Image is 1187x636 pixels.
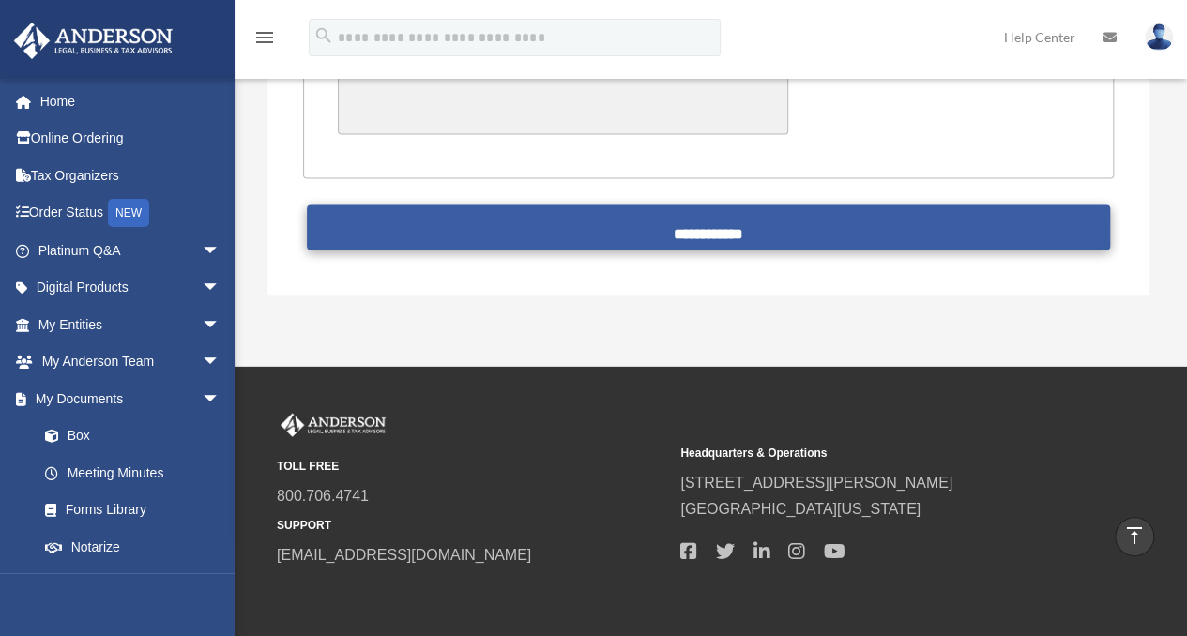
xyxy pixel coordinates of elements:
a: [EMAIL_ADDRESS][DOMAIN_NAME] [277,546,531,562]
span: arrow_drop_down [202,232,239,270]
a: My Documentsarrow_drop_down [13,380,249,417]
a: Online Ordering [13,120,249,158]
small: SUPPORT [277,515,667,535]
a: Meeting Minutes [26,454,239,492]
a: 800.706.4741 [277,487,369,503]
img: Anderson Advisors Platinum Portal [277,413,389,437]
img: Anderson Advisors Platinum Portal [8,23,178,59]
img: User Pic [1145,23,1173,51]
i: vertical_align_top [1123,524,1146,547]
a: Notarize [26,528,249,566]
a: Digital Productsarrow_drop_down [13,269,249,307]
a: [STREET_ADDRESS][PERSON_NAME] [680,474,952,490]
a: My Entitiesarrow_drop_down [13,306,249,343]
a: menu [253,33,276,49]
small: TOLL FREE [277,456,667,476]
span: arrow_drop_down [202,380,239,418]
a: Online Learningarrow_drop_down [13,566,249,603]
span: arrow_drop_down [202,269,239,308]
span: arrow_drop_down [202,306,239,344]
a: vertical_align_top [1115,517,1154,556]
span: arrow_drop_down [202,566,239,604]
small: Headquarters & Operations [680,443,1071,462]
i: search [313,25,334,46]
span: arrow_drop_down [202,343,239,382]
a: [GEOGRAPHIC_DATA][US_STATE] [680,500,921,516]
a: Platinum Q&Aarrow_drop_down [13,232,249,269]
a: Home [13,83,249,120]
div: NEW [108,199,149,227]
a: My Anderson Teamarrow_drop_down [13,343,249,381]
i: menu [253,26,276,49]
a: Tax Organizers [13,157,249,194]
a: Forms Library [26,492,249,529]
a: Order StatusNEW [13,194,249,233]
a: Box [26,417,249,455]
